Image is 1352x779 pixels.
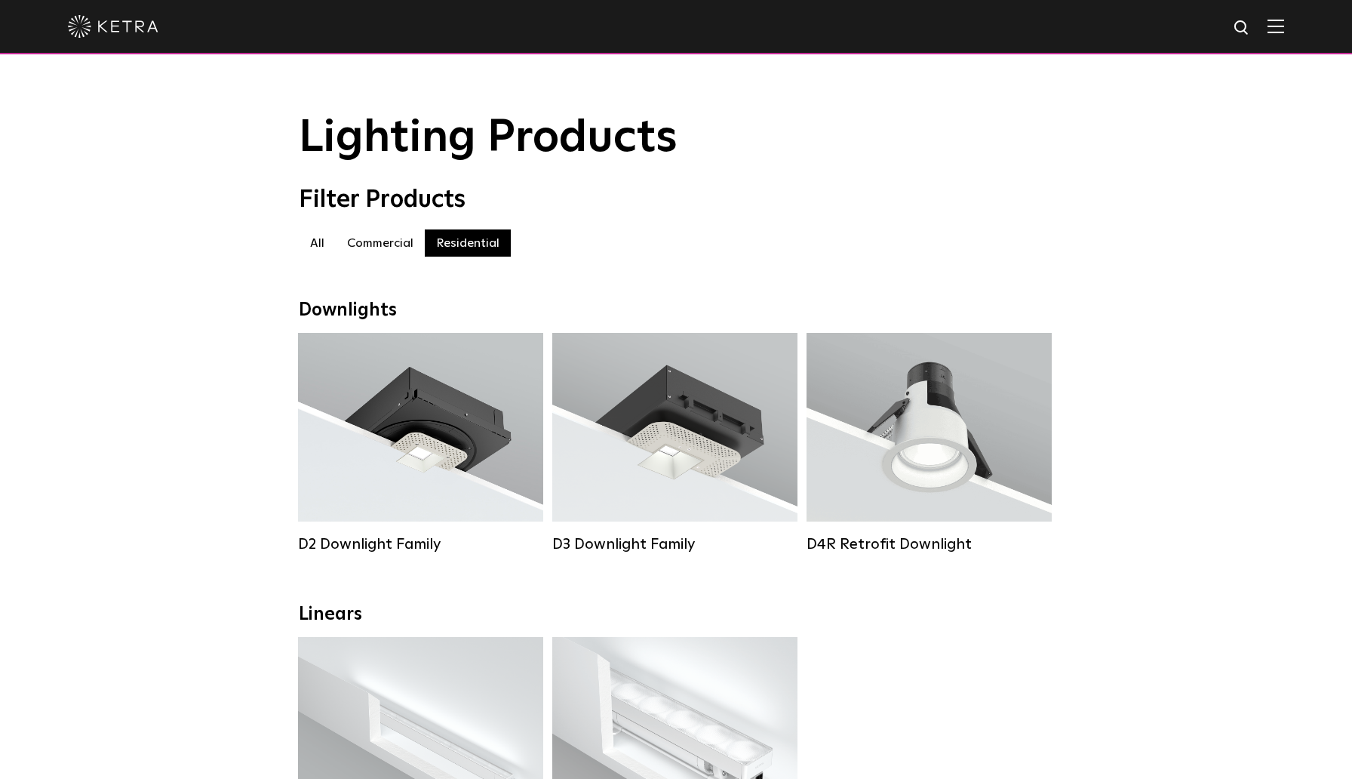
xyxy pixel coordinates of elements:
img: Hamburger%20Nav.svg [1267,19,1284,33]
div: Linears [299,604,1053,626]
div: Downlights [299,300,1053,322]
a: D2 Downlight Family Lumen Output:1200Colors:White / Black / Gloss Black / Silver / Bronze / Silve... [298,333,543,553]
a: D3 Downlight Family Lumen Output:700 / 900 / 1100Colors:White / Black / Silver / Bronze / Paintab... [552,333,797,553]
label: Commercial [336,229,425,257]
label: Residential [425,229,511,257]
span: Lighting Products [299,115,678,161]
div: D2 Downlight Family [298,535,543,553]
div: D4R Retrofit Downlight [807,535,1052,553]
label: All [299,229,336,257]
div: Filter Products [299,186,1053,214]
div: D3 Downlight Family [552,535,797,553]
a: D4R Retrofit Downlight Lumen Output:800Colors:White / BlackBeam Angles:15° / 25° / 40° / 60°Watta... [807,333,1052,553]
img: ketra-logo-2019-white [68,15,158,38]
img: search icon [1233,19,1252,38]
